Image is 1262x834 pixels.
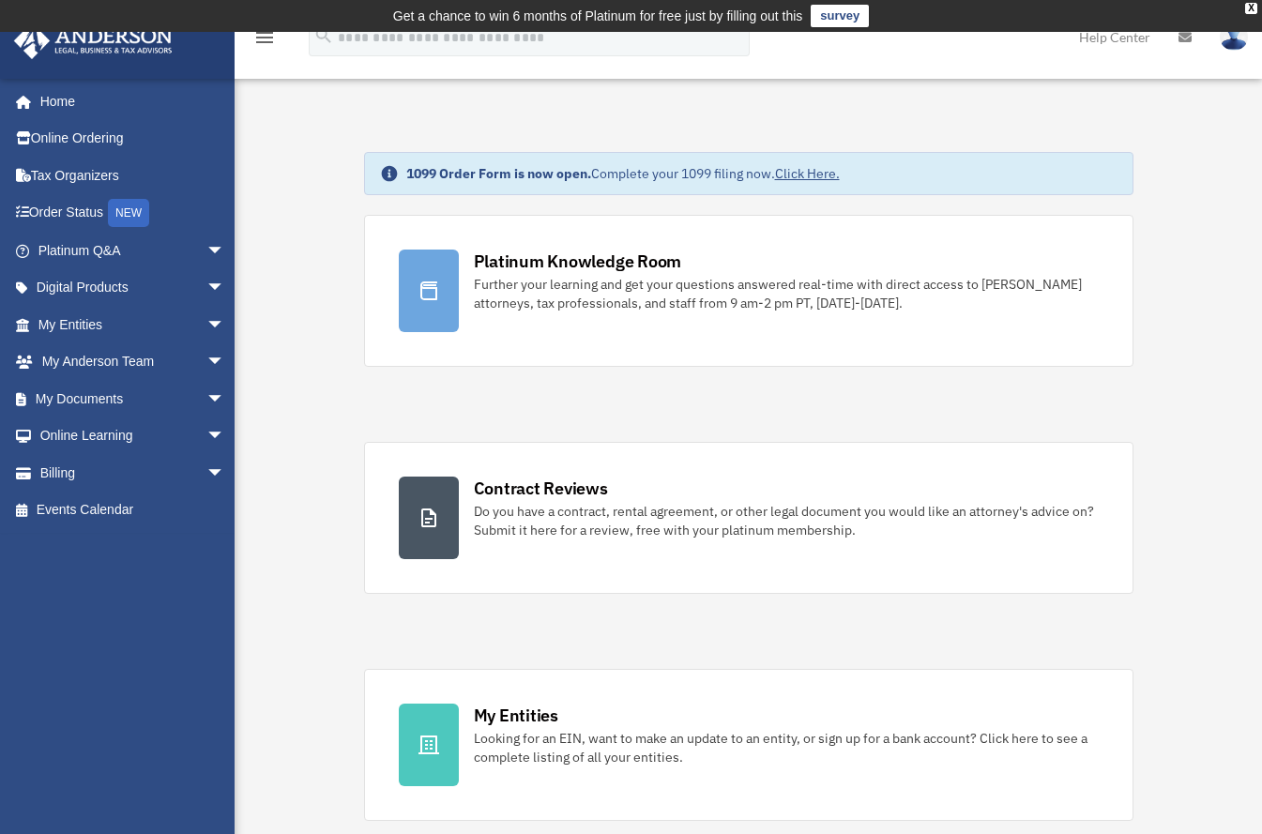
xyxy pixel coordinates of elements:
img: User Pic [1220,23,1248,51]
div: Contract Reviews [474,477,608,500]
span: arrow_drop_down [206,232,244,270]
a: Events Calendar [13,492,253,529]
a: Order StatusNEW [13,194,253,233]
a: My Entitiesarrow_drop_down [13,306,253,343]
a: Home [13,83,244,120]
div: Platinum Knowledge Room [474,250,682,273]
a: Billingarrow_drop_down [13,454,253,492]
a: Online Ordering [13,120,253,158]
a: Platinum Q&Aarrow_drop_down [13,232,253,269]
a: Online Learningarrow_drop_down [13,417,253,455]
div: Do you have a contract, rental agreement, or other legal document you would like an attorney's ad... [474,502,1099,539]
div: NEW [108,199,149,227]
a: survey [811,5,869,27]
a: My Documentsarrow_drop_down [13,380,253,417]
span: arrow_drop_down [206,454,244,493]
span: arrow_drop_down [206,380,244,418]
strong: 1099 Order Form is now open. [406,165,591,182]
div: Get a chance to win 6 months of Platinum for free just by filling out this [393,5,803,27]
img: Anderson Advisors Platinum Portal [8,23,178,59]
div: close [1245,3,1257,14]
a: Contract Reviews Do you have a contract, rental agreement, or other legal document you would like... [364,442,1133,594]
div: Further your learning and get your questions answered real-time with direct access to [PERSON_NAM... [474,275,1099,312]
div: Looking for an EIN, want to make an update to an entity, or sign up for a bank account? Click her... [474,729,1099,766]
a: Digital Productsarrow_drop_down [13,269,253,307]
i: search [313,25,334,46]
a: My Entities Looking for an EIN, want to make an update to an entity, or sign up for a bank accoun... [364,669,1133,821]
a: Tax Organizers [13,157,253,194]
span: arrow_drop_down [206,306,244,344]
i: menu [253,26,276,49]
a: menu [253,33,276,49]
a: My Anderson Teamarrow_drop_down [13,343,253,381]
div: My Entities [474,704,558,727]
span: arrow_drop_down [206,343,244,382]
div: Complete your 1099 filing now. [406,164,840,183]
span: arrow_drop_down [206,417,244,456]
a: Platinum Knowledge Room Further your learning and get your questions answered real-time with dire... [364,215,1133,367]
a: Click Here. [775,165,840,182]
span: arrow_drop_down [206,269,244,308]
